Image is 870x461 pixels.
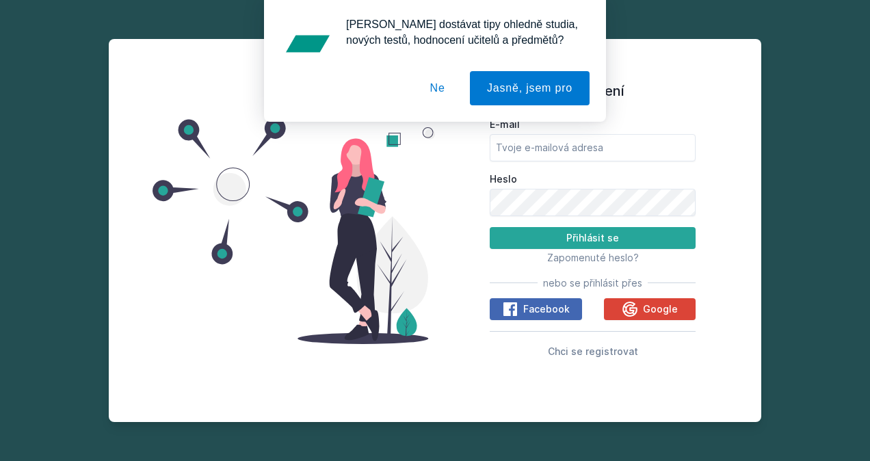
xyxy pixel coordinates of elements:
span: Google [643,302,678,316]
label: E-mail [490,118,696,131]
button: Přihlásit se [490,227,696,249]
button: Google [604,298,696,320]
button: Ne [413,71,462,105]
span: nebo se přihlásit přes [543,276,642,290]
button: Chci se registrovat [548,343,638,359]
div: [PERSON_NAME] dostávat tipy ohledně studia, nových testů, hodnocení učitelů a předmětů? [335,16,590,48]
span: Chci se registrovat [548,345,638,357]
span: Facebook [523,302,570,316]
img: notification icon [280,16,335,71]
label: Heslo [490,172,696,186]
input: Tvoje e-mailová adresa [490,134,696,161]
button: Jasně, jsem pro [470,71,590,105]
button: Facebook [490,298,582,320]
span: Zapomenuté heslo? [547,252,639,263]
